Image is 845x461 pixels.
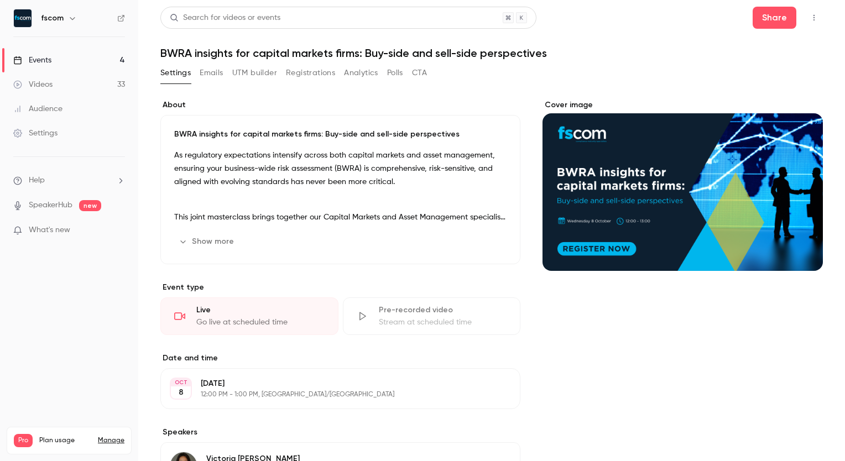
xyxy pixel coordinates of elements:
[201,390,462,399] p: 12:00 PM - 1:00 PM, [GEOGRAPHIC_DATA]/[GEOGRAPHIC_DATA]
[79,200,101,211] span: new
[13,128,58,139] div: Settings
[412,64,427,82] button: CTA
[160,353,520,364] label: Date and time
[13,79,53,90] div: Videos
[160,64,191,82] button: Settings
[112,226,125,235] iframe: Noticeable Trigger
[174,149,507,188] p: As regulatory expectations intensify across both capital markets and asset management, ensuring y...
[14,9,32,27] img: fscom
[160,282,520,293] p: Event type
[13,55,51,66] div: Events
[343,297,521,335] div: Pre-recorded videoStream at scheduled time
[201,378,462,389] p: [DATE]
[379,305,507,316] div: Pre-recorded video
[200,64,223,82] button: Emails
[160,427,520,438] label: Speakers
[14,434,33,447] span: Pro
[174,211,507,224] p: This joint masterclass brings together our Capital Markets and Asset Management specialists to sh...
[387,64,403,82] button: Polls
[160,99,520,111] label: About
[543,99,823,111] label: Cover image
[179,387,184,398] p: 8
[29,175,45,186] span: Help
[29,224,70,236] span: What's new
[379,317,507,328] div: Stream at scheduled time
[543,99,823,271] section: Cover image
[39,436,91,445] span: Plan usage
[160,297,338,335] div: LiveGo live at scheduled time
[344,64,378,82] button: Analytics
[174,129,507,140] p: BWRA insights for capital markets firms: Buy-side and sell-side perspectives
[160,46,823,60] h1: BWRA insights for capital markets firms: Buy-side and sell-side perspectives
[174,233,241,250] button: Show more
[13,103,62,114] div: Audience
[170,12,280,24] div: Search for videos or events
[171,379,191,386] div: OCT
[41,13,64,24] h6: fscom
[196,305,325,316] div: Live
[753,7,796,29] button: Share
[286,64,335,82] button: Registrations
[232,64,277,82] button: UTM builder
[98,436,124,445] a: Manage
[13,175,125,186] li: help-dropdown-opener
[29,200,72,211] a: SpeakerHub
[196,317,325,328] div: Go live at scheduled time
